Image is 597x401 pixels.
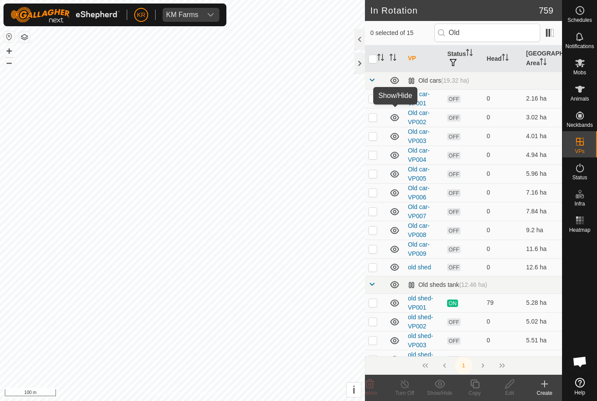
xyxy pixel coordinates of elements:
a: Contact Us [191,390,217,398]
div: Show/Hide [422,389,457,397]
button: Reset Map [4,31,14,42]
a: old shed-VP001 [408,295,433,311]
div: Create [527,389,562,397]
a: Old car-VP008 [408,222,430,238]
a: old shed [408,264,431,271]
p-sorticon: Activate to sort [377,55,384,62]
a: Old car-VP005 [408,166,430,182]
div: Turn Off [387,389,422,397]
a: Old car-VP002 [408,109,430,126]
span: ON [447,300,458,307]
td: 0 [483,108,523,127]
div: Copy [457,389,492,397]
span: Infra [574,201,585,206]
button: i [347,383,361,397]
a: old shed-VP004 [408,351,433,367]
td: 0 [483,164,523,183]
td: 9.2 ha [523,221,562,240]
button: 1 [455,357,472,374]
td: 12.6 ha [523,258,562,276]
span: (19.32 ha) [441,77,469,84]
button: – [4,57,14,68]
td: 0 [483,312,523,331]
span: OFF [447,264,460,271]
div: dropdown trigger [202,8,219,22]
a: Privacy Policy [148,390,181,398]
span: OFF [447,227,460,234]
div: KM Farms [166,11,198,18]
td: 79 [483,293,523,312]
span: i [352,384,355,396]
td: 0 [483,127,523,146]
a: old shed-VP003 [408,332,433,349]
td: 4.01 ha [523,127,562,146]
a: Old car-VP003 [408,128,430,144]
td: 0 [483,221,523,240]
span: 759 [539,4,553,17]
a: Open chat [567,349,593,375]
span: OFF [447,356,460,363]
img: Gallagher Logo [10,7,120,23]
td: 0 [483,146,523,164]
p-sorticon: Activate to sort [540,59,547,66]
button: + [4,46,14,56]
th: Head [483,45,523,72]
div: Edit [492,389,527,397]
span: KR [137,10,145,20]
a: Old car-VP007 [408,203,430,220]
td: 5.51 ha [523,331,562,350]
span: OFF [447,171,460,178]
td: 11.6 ha [523,240,562,258]
span: VPs [575,149,584,154]
td: 3.02 ha [523,108,562,127]
span: OFF [447,152,460,159]
p-sorticon: Activate to sort [466,50,473,57]
a: Help [562,374,597,399]
td: 0 [483,240,523,258]
a: Old car-VP009 [408,241,430,257]
span: Heatmap [569,227,590,233]
span: Notifications [566,44,594,49]
span: Delete [362,390,378,396]
span: Mobs [573,70,586,75]
div: Old cars [408,77,469,84]
button: Map Layers [19,32,30,42]
h2: In Rotation [370,5,538,16]
span: Status [572,175,587,180]
div: Old sheds tank [408,281,487,289]
a: Old car-VP001 [408,91,430,107]
td: 0 [483,183,523,202]
a: old shed-VP002 [408,314,433,330]
span: Schedules [567,17,592,23]
p-sorticon: Activate to sort [502,55,509,62]
p-sorticon: Activate to sort [389,55,396,62]
th: [GEOGRAPHIC_DATA] Area [523,45,562,72]
span: OFF [447,133,460,140]
span: OFF [447,337,460,345]
td: 4.94 ha [523,146,562,164]
a: Old car-VP006 [408,185,430,201]
span: Neckbands [566,122,593,128]
td: 7.16 ha [523,183,562,202]
td: 2.16 ha [523,89,562,108]
td: 5.96 ha [523,164,562,183]
span: OFF [447,114,460,122]
td: 0 [483,89,523,108]
span: KM Farms [163,8,202,22]
span: OFF [447,318,460,326]
input: Search (S) [434,24,540,42]
td: 0 [483,331,523,350]
span: OFF [447,95,460,103]
span: 0 selected of 15 [370,28,434,38]
td: 5.02 ha [523,312,562,331]
th: VP [404,45,444,72]
span: Help [574,390,585,395]
span: Animals [570,96,589,101]
span: OFF [447,189,460,197]
span: (12.46 ha) [459,281,487,288]
td: 5.99 ha [523,350,562,369]
td: 5.28 ha [523,293,562,312]
th: Status [444,45,483,72]
td: 0 [483,202,523,221]
td: 0 [483,258,523,276]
